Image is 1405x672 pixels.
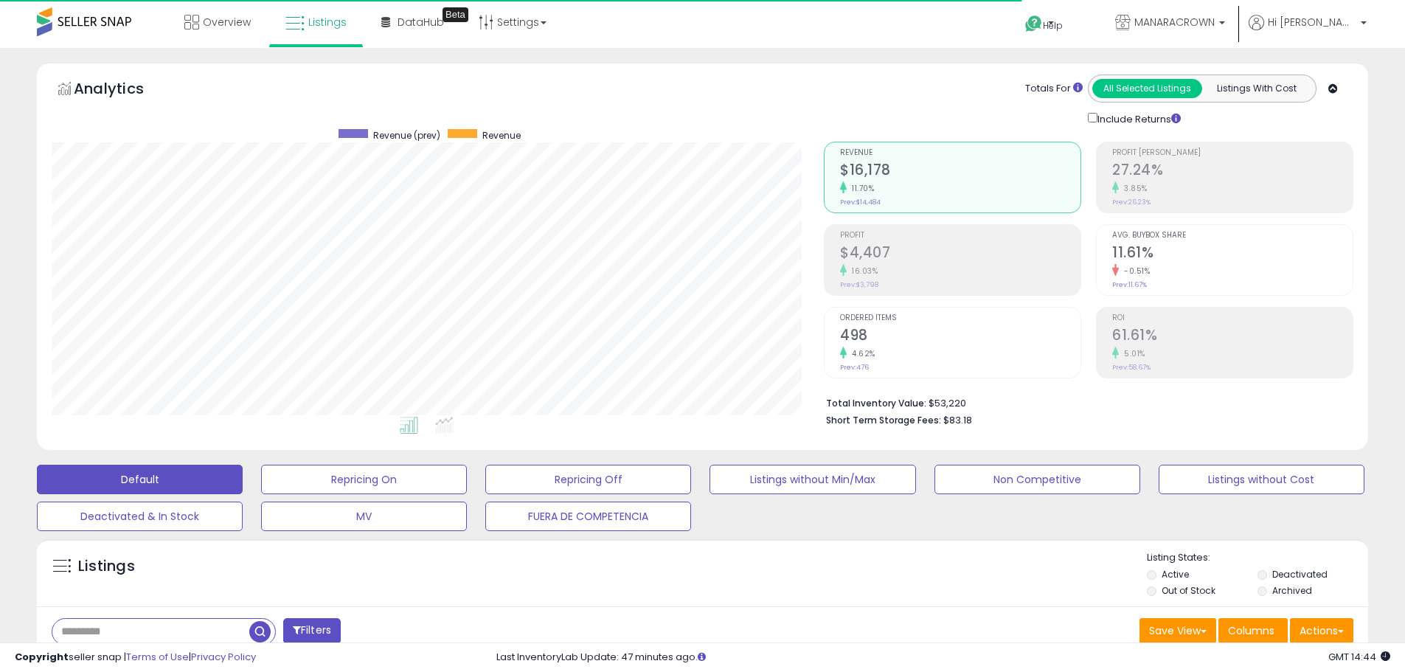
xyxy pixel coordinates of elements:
[1134,15,1215,30] span: MANARACROWN
[496,651,1390,665] div: Last InventoryLab Update: 47 minutes ago.
[78,556,135,577] h5: Listings
[373,129,440,142] span: Revenue (prev)
[934,465,1140,494] button: Non Competitive
[840,314,1080,322] span: Ordered Items
[847,348,875,359] small: 4.62%
[1112,314,1353,322] span: ROI
[840,198,881,207] small: Prev: $14,484
[840,280,878,289] small: Prev: $3,798
[840,363,869,372] small: Prev: 476
[283,618,341,644] button: Filters
[710,465,915,494] button: Listings without Min/Max
[37,465,243,494] button: Default
[485,502,691,531] button: FUERA DE COMPETENCIA
[840,232,1080,240] span: Profit
[1162,568,1189,581] label: Active
[1013,4,1092,48] a: Help
[1112,149,1353,157] span: Profit [PERSON_NAME]
[1162,584,1215,597] label: Out of Stock
[1119,266,1150,277] small: -0.51%
[1043,19,1063,32] span: Help
[1092,79,1202,98] button: All Selected Listings
[203,15,251,30] span: Overview
[1112,162,1353,181] h2: 27.24%
[1119,183,1148,194] small: 3.85%
[1112,280,1147,289] small: Prev: 11.67%
[37,502,243,531] button: Deactivated & In Stock
[191,650,256,664] a: Privacy Policy
[826,393,1342,411] li: $53,220
[1139,618,1216,643] button: Save View
[1112,327,1353,347] h2: 61.61%
[261,502,467,531] button: MV
[840,244,1080,264] h2: $4,407
[1249,15,1367,48] a: Hi [PERSON_NAME]
[1024,15,1043,33] i: Get Help
[126,650,189,664] a: Terms of Use
[943,413,972,427] span: $83.18
[443,7,468,22] div: Tooltip anchor
[1112,198,1151,207] small: Prev: 26.23%
[1159,465,1364,494] button: Listings without Cost
[1201,79,1311,98] button: Listings With Cost
[1112,244,1353,264] h2: 11.61%
[847,183,874,194] small: 11.70%
[1272,568,1328,581] label: Deactivated
[308,15,347,30] span: Listings
[1228,623,1274,638] span: Columns
[15,651,256,665] div: seller snap | |
[1112,363,1151,372] small: Prev: 58.67%
[1077,110,1198,127] div: Include Returns
[15,650,69,664] strong: Copyright
[826,397,926,409] b: Total Inventory Value:
[1290,618,1353,643] button: Actions
[1147,551,1368,565] p: Listing States:
[74,78,173,103] h5: Analytics
[261,465,467,494] button: Repricing On
[1119,348,1145,359] small: 5.01%
[482,129,521,142] span: Revenue
[840,149,1080,157] span: Revenue
[1328,650,1390,664] span: 2025-10-8 14:44 GMT
[1025,82,1083,96] div: Totals For
[826,414,941,426] b: Short Term Storage Fees:
[840,327,1080,347] h2: 498
[485,465,691,494] button: Repricing Off
[1112,232,1353,240] span: Avg. Buybox Share
[1268,15,1356,30] span: Hi [PERSON_NAME]
[1218,618,1288,643] button: Columns
[398,15,444,30] span: DataHub
[840,162,1080,181] h2: $16,178
[847,266,878,277] small: 16.03%
[1272,584,1312,597] label: Archived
